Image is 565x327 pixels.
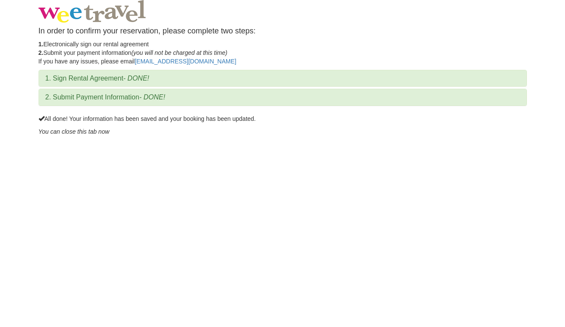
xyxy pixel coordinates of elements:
[135,58,236,65] a: [EMAIL_ADDRESS][DOMAIN_NAME]
[39,49,44,56] strong: 2.
[45,75,520,82] h3: 1. Sign Rental Agreement
[45,93,520,101] h3: 2. Submit Payment Information
[39,114,527,123] p: All done! Your information has been saved and your booking has been updated.
[139,93,165,101] em: - DONE!
[123,75,149,82] em: - DONE!
[39,41,44,48] strong: 1.
[39,128,110,135] em: You can close this tab now
[39,40,527,66] p: Electronically sign our rental agreement Submit your payment information If you have any issues, ...
[39,27,527,36] h4: In order to confirm your reservation, please complete two steps:
[132,49,227,56] em: (you will not be charged at this time)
